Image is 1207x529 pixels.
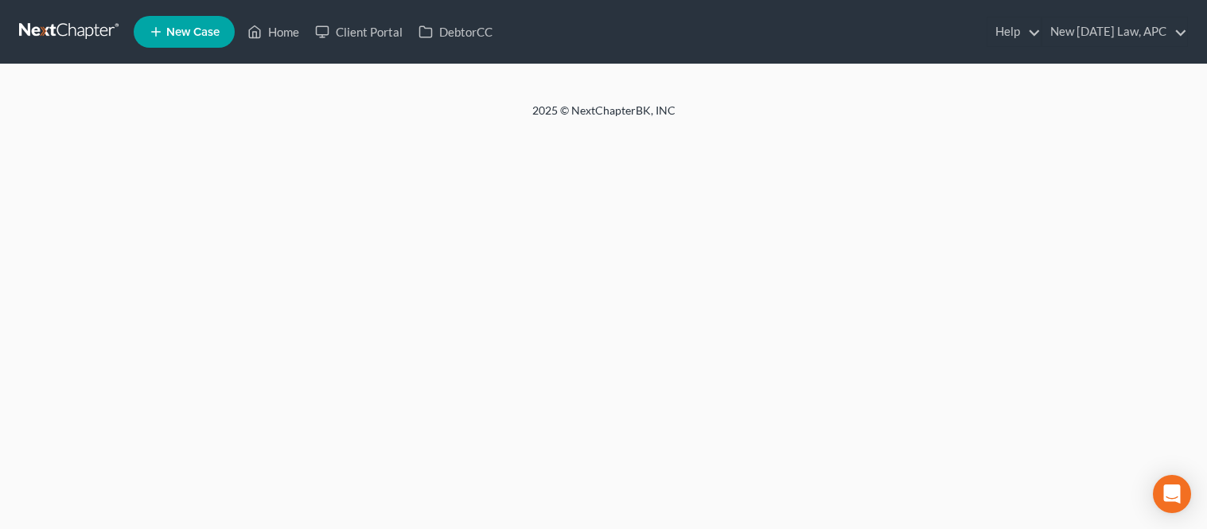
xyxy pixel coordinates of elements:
a: DebtorCC [411,18,500,46]
a: Home [239,18,307,46]
div: 2025 © NextChapterBK, INC [150,103,1057,131]
a: New [DATE] Law, APC [1042,18,1187,46]
new-legal-case-button: New Case [134,16,235,48]
a: Help [987,18,1041,46]
div: Open Intercom Messenger [1153,475,1191,513]
a: Client Portal [307,18,411,46]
